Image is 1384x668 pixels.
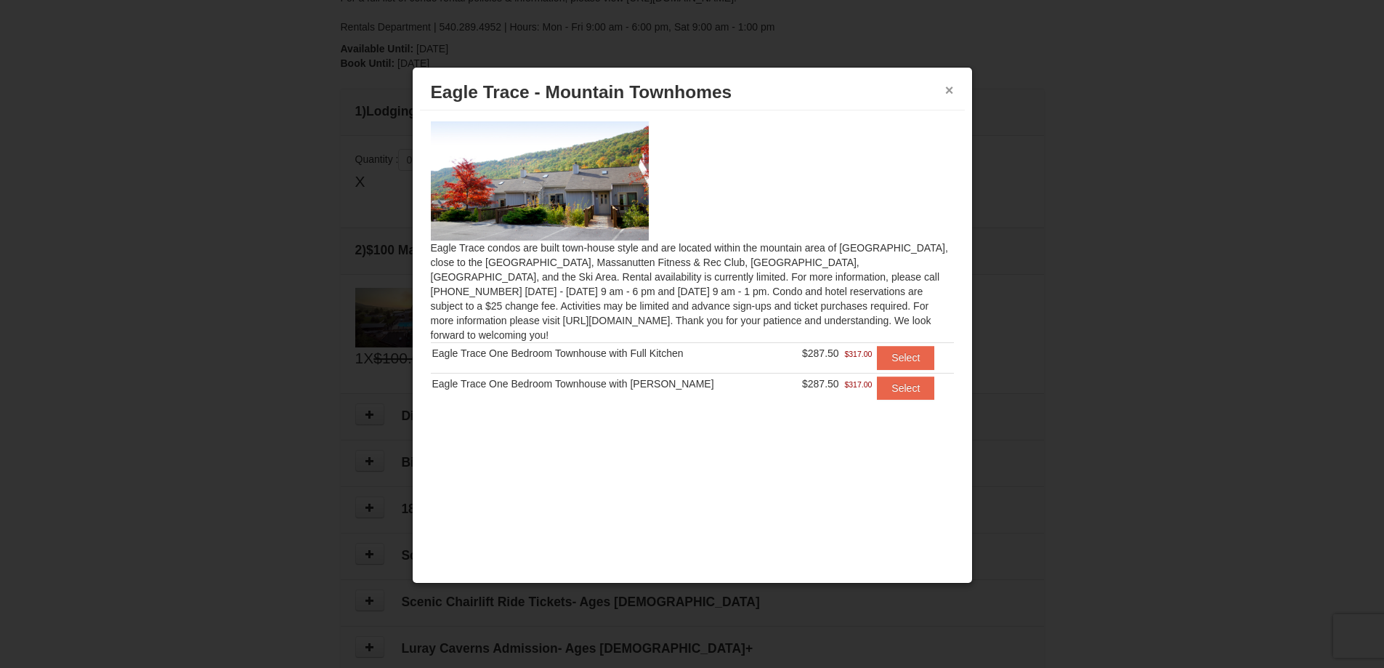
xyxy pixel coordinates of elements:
button: × [945,83,954,97]
button: Select [877,377,934,400]
span: $317.00 [844,377,872,392]
button: Select [877,346,934,369]
div: Eagle Trace condos are built town-house style and are located within the mountain area of [GEOGRA... [420,110,965,428]
span: $287.50 [802,378,839,390]
span: Eagle Trace - Mountain Townhomes [431,82,732,102]
div: Eagle Trace One Bedroom Townhouse with Full Kitchen [432,346,782,361]
span: $317.00 [844,347,872,361]
div: Eagle Trace One Bedroom Townhouse with [PERSON_NAME] [432,377,782,391]
img: 19218983-1-9b289e55.jpg [431,121,649,241]
span: $287.50 [802,347,839,359]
